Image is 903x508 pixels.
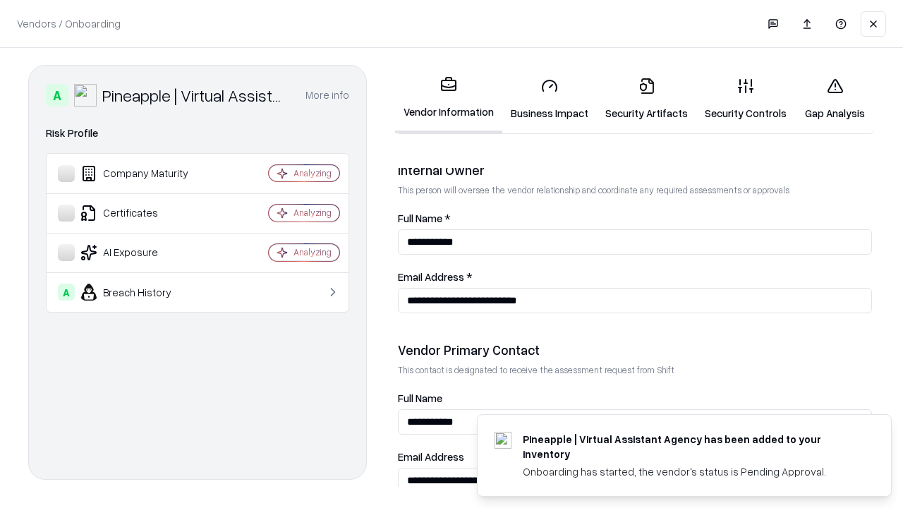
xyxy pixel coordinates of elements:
div: Breach History [58,284,226,301]
div: Internal Owner [398,162,872,179]
p: This contact is designated to receive the assessment request from Shift [398,364,872,376]
div: Analyzing [293,246,332,258]
div: Certificates [58,205,226,222]
div: Company Maturity [58,165,226,182]
div: Risk Profile [46,125,349,142]
label: Email Address * [398,272,872,282]
button: More info [305,83,349,108]
a: Gap Analysis [795,66,875,132]
a: Security Controls [696,66,795,132]
img: Pineapple | Virtual Assistant Agency [74,84,97,107]
label: Full Name [398,393,872,404]
label: Email Address [398,452,872,462]
div: Analyzing [293,167,332,179]
p: This person will oversee the vendor relationship and coordinate any required assessments or appro... [398,184,872,196]
div: Pineapple | Virtual Assistant Agency has been added to your inventory [523,432,857,461]
img: trypineapple.com [495,432,511,449]
div: Vendor Primary Contact [398,341,872,358]
label: Full Name * [398,213,872,224]
p: Vendors / Onboarding [17,16,121,31]
div: AI Exposure [58,244,226,261]
div: A [46,84,68,107]
a: Business Impact [502,66,597,132]
div: Analyzing [293,207,332,219]
div: A [58,284,75,301]
a: Security Artifacts [597,66,696,132]
a: Vendor Information [395,65,502,133]
div: Pineapple | Virtual Assistant Agency [102,84,289,107]
div: Onboarding has started, the vendor's status is Pending Approval. [523,464,857,479]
